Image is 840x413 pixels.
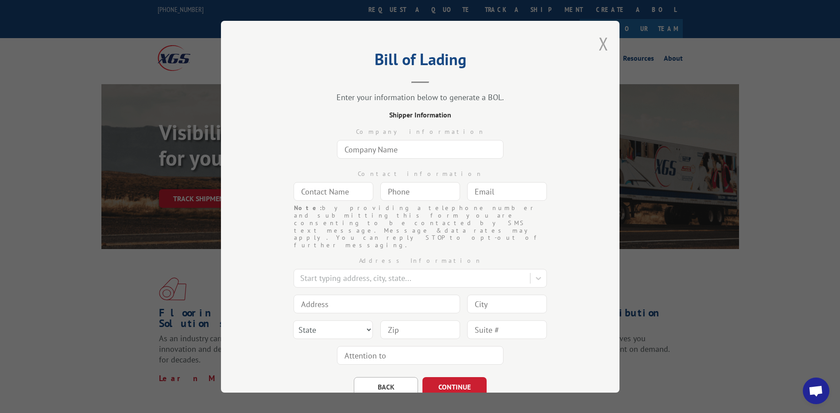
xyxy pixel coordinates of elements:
a: Open chat [803,378,829,404]
div: Shipper Information [265,109,575,120]
button: BACK [354,377,418,396]
div: by providing a telephone number and submitting this form you are consenting to be contacted by SM... [294,204,546,249]
input: Email [467,182,547,201]
div: Enter your information below to generate a BOL. [265,92,575,102]
input: Contact Name [294,182,373,201]
div: Contact information [265,169,575,179]
h2: Bill of Lading [265,53,575,70]
div: Company information [265,127,575,136]
input: Address [294,294,460,313]
input: City [467,294,547,313]
input: Company Name [337,140,503,159]
input: Zip [380,320,460,339]
input: Attention to [337,346,503,364]
div: Address Information [265,256,575,265]
input: Suite # [467,320,547,339]
button: Close modal [599,32,608,55]
button: CONTINUE [422,377,487,396]
strong: Note: [294,204,322,212]
input: Phone [380,182,460,201]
